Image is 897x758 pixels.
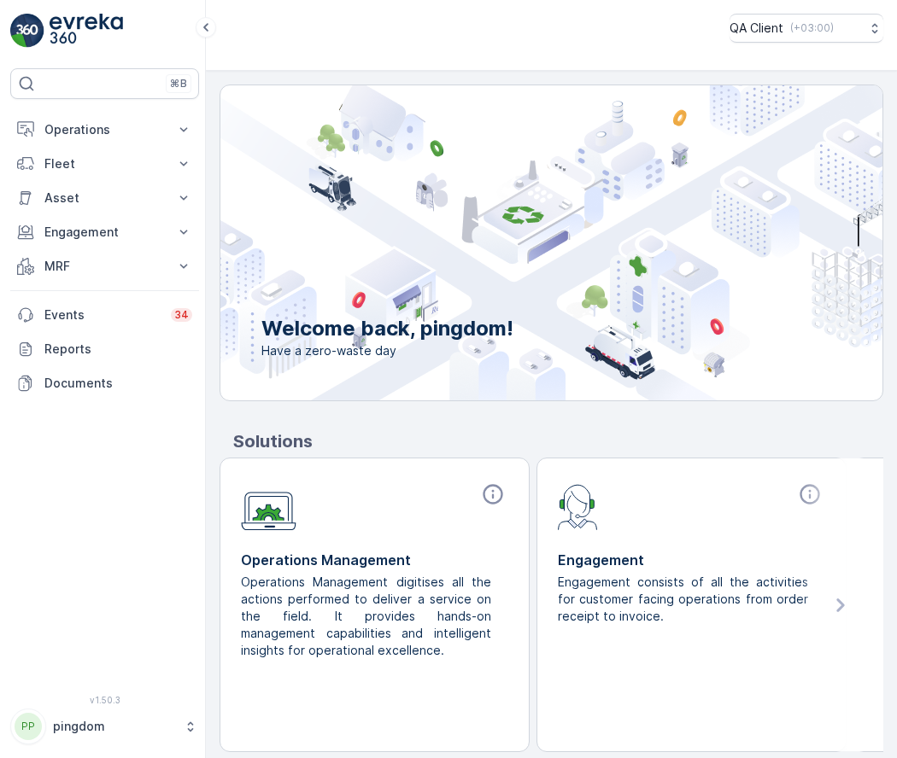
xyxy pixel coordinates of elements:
p: Engagement consists of all the activities for customer facing operations from order receipt to in... [558,574,812,625]
p: ( +03:00 ) [790,21,834,35]
p: Fleet [44,155,165,172]
span: Have a zero-waste day [261,342,513,359]
p: pingdom [53,718,175,735]
a: Events34 [10,298,199,332]
p: Reports [44,341,192,358]
button: QA Client(+03:00) [730,14,883,43]
img: logo [10,14,44,48]
img: module-icon [241,482,296,531]
p: Engagement [44,224,165,241]
a: Documents [10,366,199,400]
p: Operations Management [241,550,508,570]
button: MRF [10,249,199,283]
button: Fleet [10,147,199,181]
p: ⌘B [170,77,187,90]
p: 34 [174,308,189,322]
p: Welcome back, pingdom! [261,315,513,342]
p: Operations [44,121,165,138]
button: Engagement [10,215,199,249]
p: Operations Management digitises all the actions performed to deliver a service on the field. It p... [241,574,495,659]
img: module-icon [558,482,598,530]
a: Reports [10,332,199,366]
p: Asset [44,189,165,207]
p: MRF [44,258,165,275]
p: Documents [44,375,192,392]
p: Events [44,306,161,324]
button: PPpingdom [10,708,199,744]
div: PP [15,713,42,740]
button: Asset [10,181,199,215]
img: city illustration [144,85,882,400]
img: logo_light-DOdMpM7g.png [50,14,123,48]
p: QA Client [730,20,783,37]
p: Engagement [558,550,825,570]
span: v 1.50.3 [10,695,199,705]
button: Operations [10,113,199,147]
p: Solutions [233,429,883,454]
